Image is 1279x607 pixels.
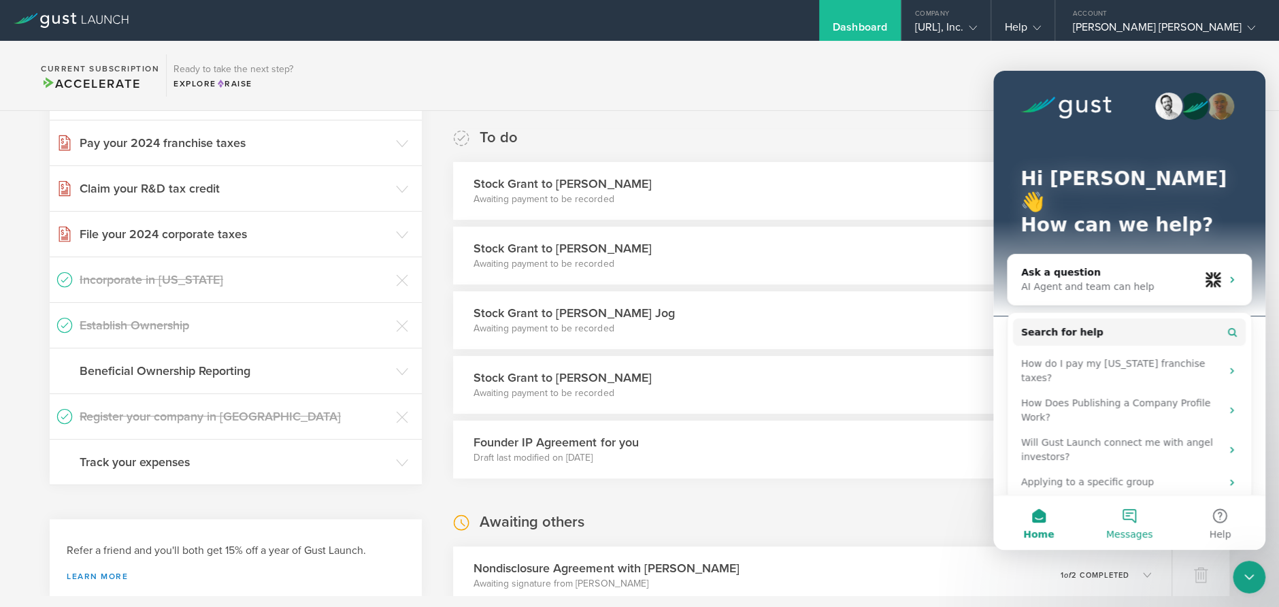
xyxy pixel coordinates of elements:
[474,240,651,257] h3: Stock Grant to [PERSON_NAME]
[173,65,293,74] h3: Ready to take the next step?
[1061,572,1129,579] p: 1 2 completed
[474,559,739,577] h3: Nondisclosure Agreement with [PERSON_NAME]
[1005,20,1041,41] div: Help
[80,453,389,471] h3: Track your expenses
[80,225,389,243] h3: File your 2024 corporate taxes
[474,175,651,193] h3: Stock Grant to [PERSON_NAME]
[474,304,674,322] h3: Stock Grant to [PERSON_NAME] Jog
[833,20,887,41] div: Dashboard
[474,369,651,387] h3: Stock Grant to [PERSON_NAME]
[453,162,1172,220] div: Stock Grant to [PERSON_NAME]Awaiting payment to be recordedRecord Payment
[474,322,674,335] p: Awaiting payment to be recorded
[41,65,159,73] h2: Current Subscription
[80,271,389,289] h3: Incorporate in [US_STATE]
[474,577,739,591] p: Awaiting signature from [PERSON_NAME]
[80,408,389,425] h3: Register your company in [GEOGRAPHIC_DATA]
[453,356,1172,414] div: Stock Grant to [PERSON_NAME]Awaiting payment to be recordedRecord Payment
[453,291,1172,349] div: Stock Grant to [PERSON_NAME] JogAwaiting payment to be recordedRecord Payment
[480,128,518,148] h2: To do
[1072,20,1255,41] div: [PERSON_NAME] [PERSON_NAME]
[80,316,389,334] h3: Establish Ownership
[480,512,584,532] h2: Awaiting others
[453,421,1172,478] div: Founder IP Agreement for youDraft last modified on [DATE]Draft
[173,78,293,90] div: Explore
[915,20,977,41] div: [URL], Inc.
[80,134,389,152] h3: Pay your 2024 franchise taxes
[67,543,405,559] h3: Refer a friend and you'll both get 15% off a year of Gust Launch.
[474,433,638,451] h3: Founder IP Agreement for you
[474,387,651,400] p: Awaiting payment to be recorded
[474,193,651,206] p: Awaiting payment to be recorded
[41,76,140,91] span: Accelerate
[453,227,1172,284] div: Stock Grant to [PERSON_NAME]Awaiting payment to be recordedRecord Payment
[80,362,389,380] h3: Beneficial Ownership Reporting
[166,54,300,97] div: Ready to take the next step?ExploreRaise
[1233,561,1265,593] iframe: Intercom live chat
[216,79,252,88] span: Raise
[474,451,638,465] p: Draft last modified on [DATE]
[1064,571,1072,580] em: of
[67,572,405,580] a: Learn more
[993,71,1265,550] iframe: Intercom live chat
[80,180,389,197] h3: Claim your R&D tax credit
[474,257,651,271] p: Awaiting payment to be recorded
